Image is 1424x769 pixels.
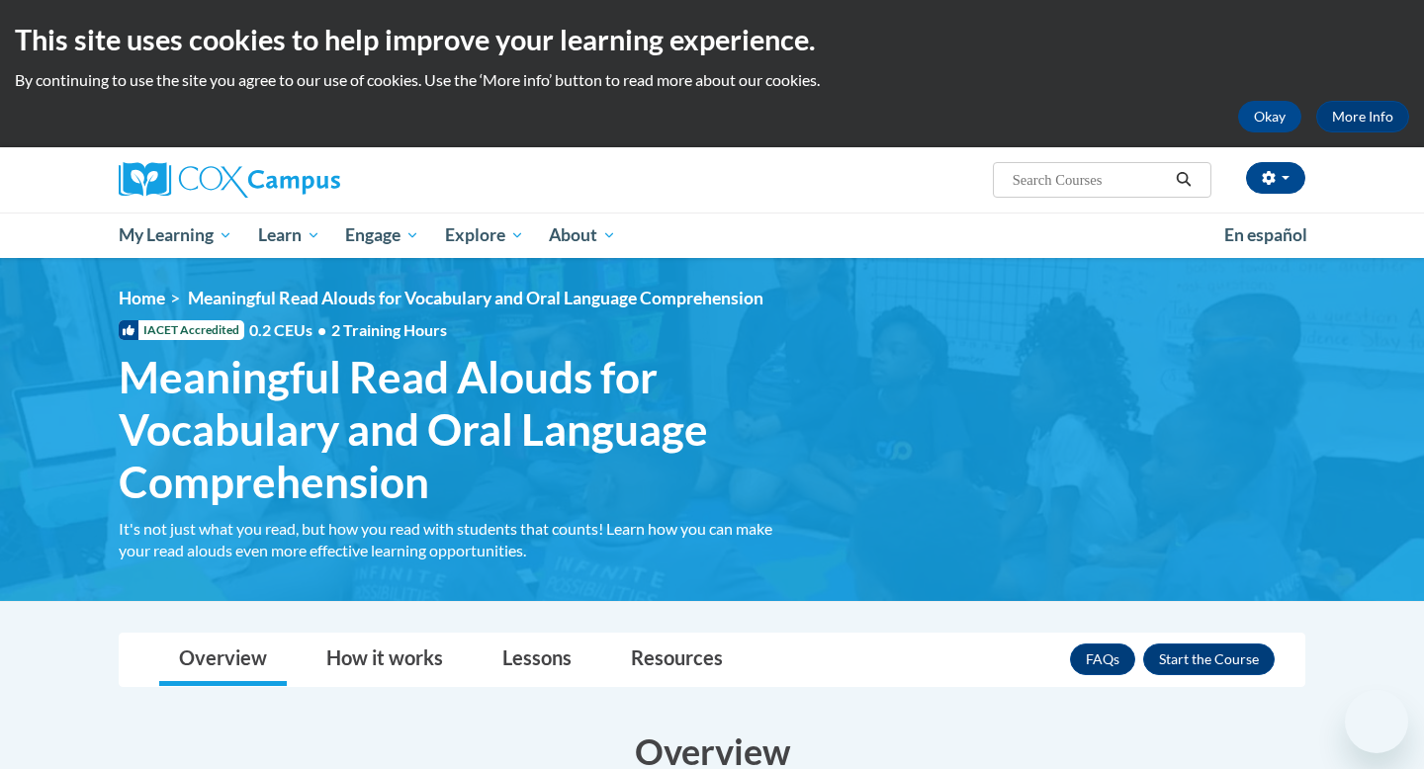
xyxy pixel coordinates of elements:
[445,223,524,247] span: Explore
[119,162,340,198] img: Cox Campus
[89,213,1335,258] div: Main menu
[1238,101,1301,132] button: Okay
[119,223,232,247] span: My Learning
[1246,162,1305,194] button: Account Settings
[1011,168,1169,192] input: Search Courses
[1345,690,1408,753] iframe: Button to launch messaging window
[159,634,287,686] a: Overview
[1143,643,1275,675] button: Enroll
[188,288,763,308] span: Meaningful Read Alouds for Vocabulary and Oral Language Comprehension
[537,213,630,258] a: About
[119,288,165,308] a: Home
[345,223,419,247] span: Engage
[549,223,616,247] span: About
[249,319,447,341] span: 0.2 CEUs
[317,320,326,339] span: •
[331,320,447,339] span: 2 Training Hours
[432,213,537,258] a: Explore
[15,20,1409,59] h2: This site uses cookies to help improve your learning experience.
[1169,168,1199,192] button: Search
[307,634,463,686] a: How it works
[332,213,432,258] a: Engage
[483,634,591,686] a: Lessons
[119,162,494,198] a: Cox Campus
[1316,101,1409,132] a: More Info
[106,213,245,258] a: My Learning
[119,351,801,507] span: Meaningful Read Alouds for Vocabulary and Oral Language Comprehension
[1211,214,1320,256] a: En español
[119,518,801,561] div: It's not just what you read, but how you read with students that counts! Learn how you can make y...
[1224,224,1307,245] span: En español
[245,213,333,258] a: Learn
[258,223,320,247] span: Learn
[1070,643,1135,675] a: FAQs
[15,69,1409,91] p: By continuing to use the site you agree to our use of cookies. Use the ‘More info’ button to read...
[611,634,743,686] a: Resources
[119,320,244,340] span: IACET Accredited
